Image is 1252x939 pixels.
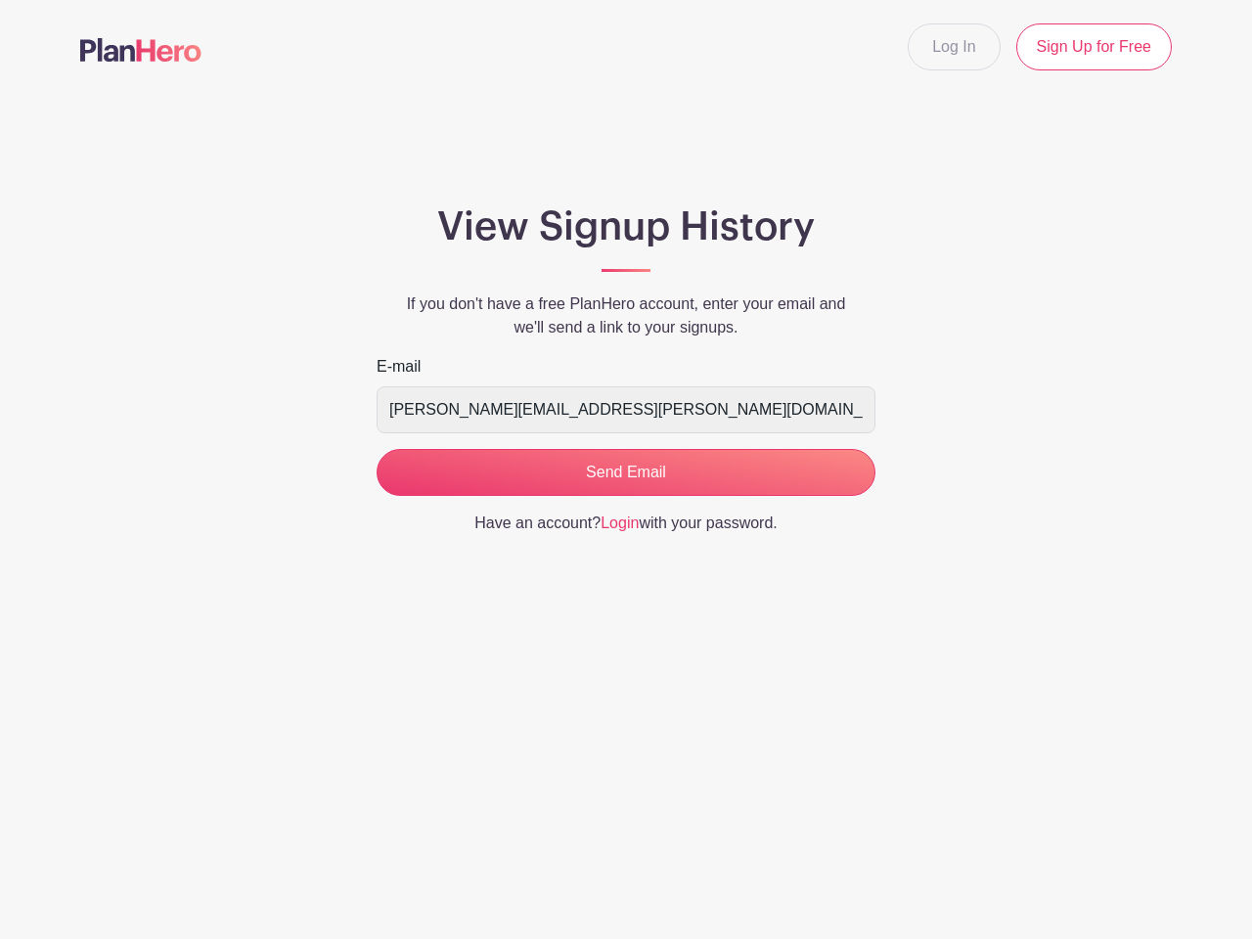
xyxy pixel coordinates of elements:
a: Log In [908,23,1000,70]
p: If you don't have a free PlanHero account, enter your email and we'll send a link to your signups. [377,292,875,339]
label: E-mail [377,355,421,379]
h1: View Signup History [377,203,875,250]
input: e.g. julie@eventco.com [377,386,875,433]
img: logo-507f7623f17ff9eddc593b1ce0a138ce2505c220e1c5a4e2b4648c50719b7d32.svg [80,38,201,62]
p: Have an account? with your password. [377,512,875,535]
a: Sign Up for Free [1016,23,1172,70]
input: Send Email [377,449,875,496]
a: Login [601,514,639,531]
